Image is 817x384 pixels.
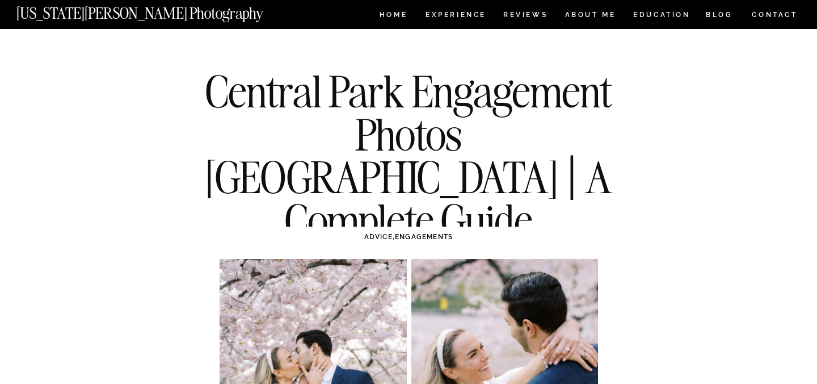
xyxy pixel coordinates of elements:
h1: Central Park Engagement Photos [GEOGRAPHIC_DATA] | A Complete Guide [203,70,614,241]
a: HOME [377,11,410,21]
a: CONTACT [751,9,798,21]
a: Experience [426,11,485,21]
a: ENGAGEMENTS [395,233,453,241]
a: BLOG [706,11,733,21]
a: [US_STATE][PERSON_NAME] Photography [16,6,301,15]
h3: , [243,232,574,242]
a: EDUCATION [632,11,692,21]
a: REVIEWS [503,11,546,21]
a: ADVICE [364,233,393,241]
a: ABOUT ME [565,11,616,21]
